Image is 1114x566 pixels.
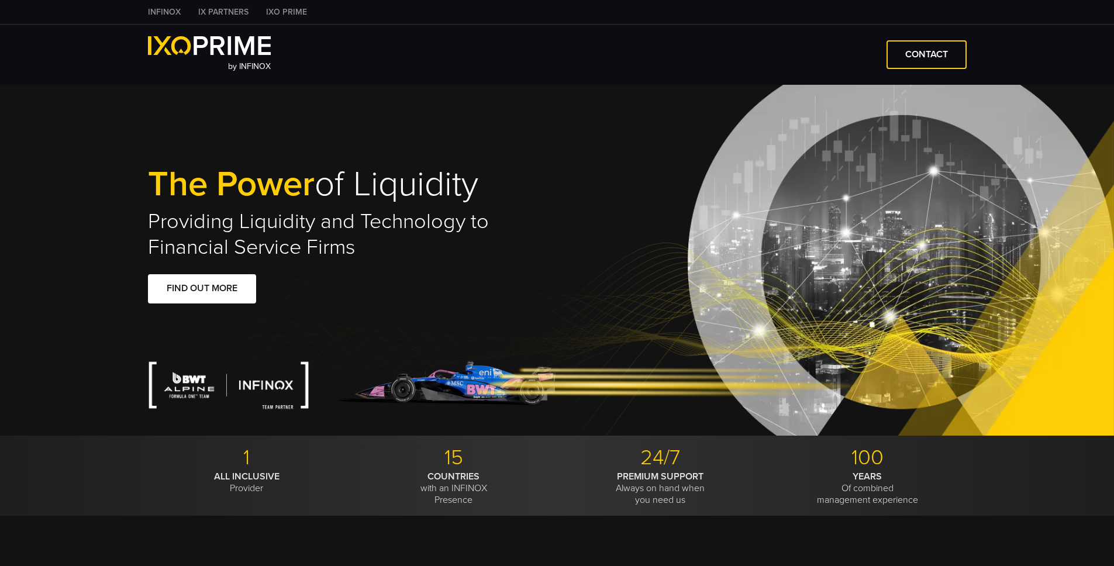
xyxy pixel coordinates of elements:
a: CONTACT [887,40,967,69]
span: The Power [148,163,315,205]
span: by INFINOX [228,61,271,71]
a: by INFINOX [148,36,271,73]
strong: COUNTRIES [427,471,480,482]
p: with an INFINOX Presence [354,471,553,506]
p: 24/7 [561,445,760,471]
h2: Providing Liquidity and Technology to Financial Service Firms [148,209,557,260]
p: Of combined management experience [768,471,967,506]
p: 15 [354,445,553,471]
a: IX PARTNERS [189,6,257,18]
p: Always on hand when you need us [561,471,760,506]
a: FIND OUT MORE [148,274,256,303]
p: 100 [768,445,967,471]
p: 1 [148,445,346,471]
strong: PREMIUM SUPPORT [617,471,703,482]
h1: of Liquidity [148,166,557,203]
strong: YEARS [853,471,882,482]
a: IXO PRIME [257,6,316,18]
a: INFINOX [139,6,189,18]
strong: ALL INCLUSIVE [214,471,280,482]
p: Provider [148,471,346,494]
